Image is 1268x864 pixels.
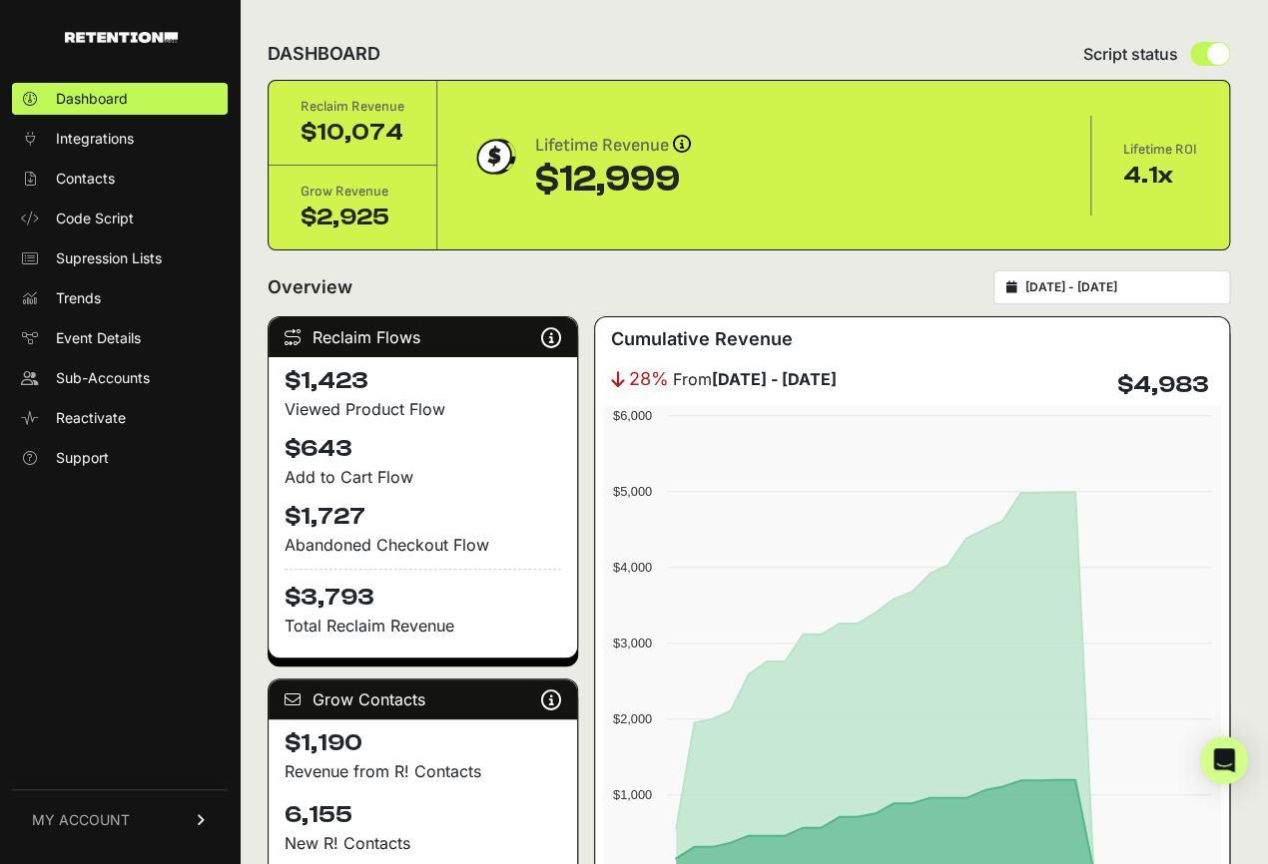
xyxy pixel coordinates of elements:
[56,288,101,308] span: Trends
[12,402,228,434] a: Reactivate
[12,163,228,195] a: Contacts
[301,117,404,149] div: $10,074
[613,484,652,499] text: $5,000
[56,368,150,388] span: Sub-Accounts
[285,799,561,831] h4: 6,155
[613,711,652,726] text: $2,000
[285,365,561,397] h4: $1,423
[1123,160,1197,192] div: 4.1x
[56,448,109,468] span: Support
[268,40,380,68] h2: DASHBOARD
[12,442,228,474] a: Support
[673,367,837,391] span: From
[285,465,561,489] div: Add to Cart Flow
[613,560,652,575] text: $4,000
[32,810,130,830] span: MY ACCOUNT
[1117,369,1209,401] h4: $4,983
[1123,140,1197,160] div: Lifetime ROI
[269,317,577,357] div: Reclaim Flows
[56,209,134,228] span: Code Script
[613,787,652,802] text: $1,000
[285,831,561,855] p: New R! Contacts
[285,614,561,638] p: Total Reclaim Revenue
[12,322,228,354] a: Event Details
[613,408,652,423] text: $6,000
[285,569,561,614] h4: $3,793
[12,203,228,234] a: Code Script
[301,182,404,202] div: Grow Revenue
[469,132,519,182] img: dollar-coin-05c43ed7efb7bc0c12610022525b4bbbb207c7efeef5aecc26f025e68dcafac9.png
[535,160,691,200] div: $12,999
[56,129,134,149] span: Integrations
[12,362,228,394] a: Sub-Accounts
[56,408,126,428] span: Reactivate
[56,89,128,109] span: Dashboard
[285,759,561,783] p: Revenue from R! Contacts
[1200,736,1248,784] div: Open Intercom Messenger
[56,328,141,348] span: Event Details
[65,32,178,43] img: Retention.com
[285,433,561,465] h4: $643
[613,636,652,650] text: $3,000
[12,242,228,274] a: Supression Lists
[12,282,228,314] a: Trends
[12,123,228,155] a: Integrations
[285,533,561,557] div: Abandoned Checkout Flow
[269,679,577,719] div: Grow Contacts
[268,273,352,301] h2: Overview
[629,365,669,393] span: 28%
[611,325,793,353] h3: Cumulative Revenue
[12,789,228,850] a: MY ACCOUNT
[535,132,691,160] div: Lifetime Revenue
[301,202,404,233] div: $2,925
[285,397,561,421] div: Viewed Product Flow
[285,501,561,533] h4: $1,727
[12,83,228,115] a: Dashboard
[712,369,837,389] strong: [DATE] - [DATE]
[56,169,115,189] span: Contacts
[301,97,404,117] div: Reclaim Revenue
[56,248,162,268] span: Supression Lists
[1083,42,1178,66] span: Script status
[285,727,561,759] h4: $1,190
